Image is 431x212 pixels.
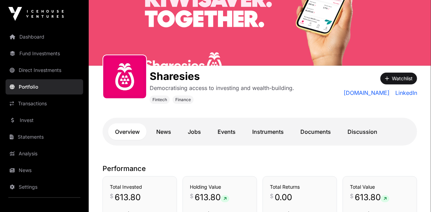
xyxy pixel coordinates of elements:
[190,192,193,200] span: $
[6,113,83,128] a: Invest
[108,123,412,140] nav: Tabs
[149,123,178,140] a: News
[195,192,229,203] span: 613.80
[6,163,83,178] a: News
[181,123,208,140] a: Jobs
[6,63,83,78] a: Direct Investments
[106,58,143,96] img: sharesies_logo.jpeg
[6,46,83,61] a: Fund Investments
[270,184,330,190] h3: Total Returns
[190,184,250,190] h3: Holding Value
[350,192,353,200] span: $
[150,70,294,82] h1: Sharesies
[341,123,384,140] a: Discussion
[6,29,83,44] a: Dashboard
[115,192,141,203] span: 613.80
[175,97,191,103] span: Finance
[110,192,113,200] span: $
[270,192,273,200] span: $
[152,97,167,103] span: Fintech
[103,164,417,173] p: Performance
[275,192,292,203] span: 0.00
[380,73,417,84] button: Watchlist
[8,7,64,21] img: Icehouse Ventures Logo
[108,123,147,140] a: Overview
[245,123,291,140] a: Instruments
[150,84,294,92] p: Democratising access to investing and wealth-building.
[6,79,83,95] a: Portfolio
[355,192,389,203] span: 613.80
[350,184,410,190] h3: Total Value
[293,123,338,140] a: Documents
[6,146,83,161] a: Analysis
[393,89,417,97] a: LinkedIn
[6,129,83,145] a: Statements
[211,123,243,140] a: Events
[110,184,170,190] h3: Total Invested
[6,96,83,111] a: Transactions
[396,179,431,212] iframe: Chat Widget
[6,179,83,195] a: Settings
[344,89,390,97] a: [DOMAIN_NAME]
